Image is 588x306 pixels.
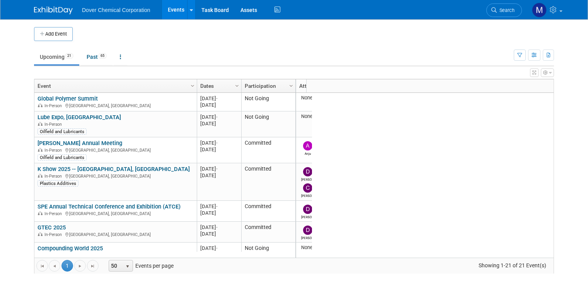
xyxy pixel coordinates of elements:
[189,79,197,91] a: Column Settings
[37,210,193,217] div: [GEOGRAPHIC_DATA], [GEOGRAPHIC_DATA]
[241,137,295,163] td: Committed
[200,95,238,102] div: [DATE]
[37,203,181,210] a: SPE Annual Technical Conference and Exhibition (ATCE)
[37,180,78,186] div: Plastics Additives
[82,7,150,13] span: Dover Chemical Corporation
[299,244,371,251] div: None tagged
[44,148,64,153] span: In-Person
[38,148,43,152] img: In-Person Event
[200,102,238,108] div: [DATE]
[301,193,315,198] div: Christopher Ricklic
[216,245,218,251] span: -
[299,79,368,92] a: Attendees
[301,235,315,240] div: Doug Jewett
[37,102,193,109] div: [GEOGRAPHIC_DATA], [GEOGRAPHIC_DATA]
[200,231,238,237] div: [DATE]
[216,203,218,209] span: -
[303,183,312,193] img: Christopher Ricklic
[200,245,238,251] div: [DATE]
[44,211,64,216] span: In-Person
[65,53,73,59] span: 21
[37,147,193,153] div: [GEOGRAPHIC_DATA], [GEOGRAPHIC_DATA]
[77,263,83,269] span: Go to the next page
[241,93,295,111] td: Not Going
[200,224,238,231] div: [DATE]
[241,201,295,222] td: Committed
[49,260,60,272] a: Go to the previous page
[301,214,315,219] div: Douglas Harkness
[200,140,238,146] div: [DATE]
[38,232,43,236] img: In-Person Event
[36,260,48,272] a: Go to the first page
[37,245,103,252] a: Compounding World 2025
[37,224,66,231] a: GTEC 2025
[234,83,240,89] span: Column Settings
[124,263,131,270] span: select
[51,263,58,269] span: Go to the previous page
[87,260,99,272] a: Go to the last page
[301,176,315,181] div: David Anderson
[241,111,295,137] td: Not Going
[37,95,98,102] a: Global Polymer Summit
[37,173,193,179] div: [GEOGRAPHIC_DATA], [GEOGRAPHIC_DATA]
[303,226,312,235] img: Doug Jewett
[109,260,122,271] span: 50
[299,95,371,101] div: None tagged
[200,203,238,210] div: [DATE]
[44,232,64,237] span: In-Person
[245,79,290,92] a: Participation
[34,27,73,41] button: Add Event
[37,140,122,147] a: [PERSON_NAME] Annual Meeting
[38,174,43,178] img: In-Person Event
[98,53,107,59] span: 65
[497,7,515,13] span: Search
[303,205,312,214] img: Douglas Harkness
[37,231,193,238] div: [GEOGRAPHIC_DATA], [GEOGRAPHIC_DATA]
[301,150,315,156] div: Anju Singla
[74,260,86,272] a: Go to the next page
[90,263,96,269] span: Go to the last page
[287,79,296,91] a: Column Settings
[472,260,554,271] span: Showing 1-21 of 21 Event(s)
[200,172,238,179] div: [DATE]
[81,50,112,64] a: Past65
[38,211,43,215] img: In-Person Event
[216,140,218,146] span: -
[34,50,79,64] a: Upcoming21
[44,122,64,127] span: In-Person
[200,79,236,92] a: Dates
[37,166,190,173] a: K Show 2025 -- [GEOGRAPHIC_DATA], [GEOGRAPHIC_DATA]
[37,154,87,161] div: Oilfield and Lubricants
[216,224,218,230] span: -
[200,251,238,258] div: [DATE]
[38,103,43,107] img: In-Person Event
[200,146,238,153] div: [DATE]
[200,120,238,127] div: [DATE]
[189,83,196,89] span: Column Settings
[38,122,43,126] img: In-Person Event
[34,7,73,14] img: ExhibitDay
[241,222,295,243] td: Committed
[532,3,547,17] img: Megan Hopkins
[233,79,242,91] a: Column Settings
[200,114,238,120] div: [DATE]
[303,167,312,176] img: David Anderson
[241,163,295,201] td: Committed
[61,260,73,272] span: 1
[486,3,522,17] a: Search
[99,260,181,272] span: Events per page
[44,103,64,108] span: In-Person
[216,96,218,101] span: -
[37,128,87,135] div: Oilfield and Lubricants
[39,263,45,269] span: Go to the first page
[200,166,238,172] div: [DATE]
[288,83,294,89] span: Column Settings
[216,166,218,172] span: -
[37,114,121,121] a: Lube Expo, [GEOGRAPHIC_DATA]
[216,114,218,120] span: -
[44,174,64,179] span: In-Person
[241,243,295,261] td: Not Going
[37,79,192,92] a: Event
[299,113,371,120] div: None tagged
[303,141,312,150] img: Anju Singla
